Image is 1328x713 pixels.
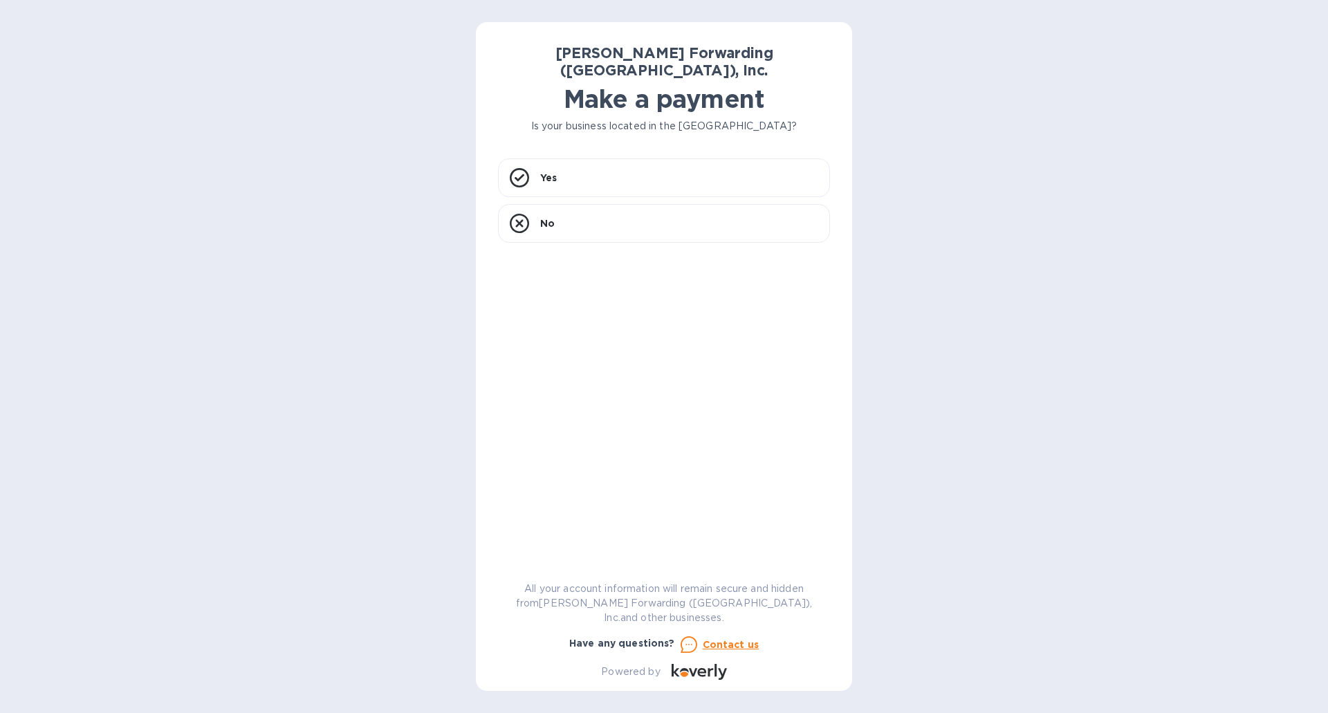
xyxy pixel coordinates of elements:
[540,171,557,185] p: Yes
[703,639,759,650] u: Contact us
[555,44,773,79] b: [PERSON_NAME] Forwarding ([GEOGRAPHIC_DATA]), Inc.
[498,84,830,113] h1: Make a payment
[498,119,830,133] p: Is your business located in the [GEOGRAPHIC_DATA]?
[601,665,660,679] p: Powered by
[540,216,555,230] p: No
[498,582,830,625] p: All your account information will remain secure and hidden from [PERSON_NAME] Forwarding ([GEOGRA...
[569,638,675,649] b: Have any questions?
